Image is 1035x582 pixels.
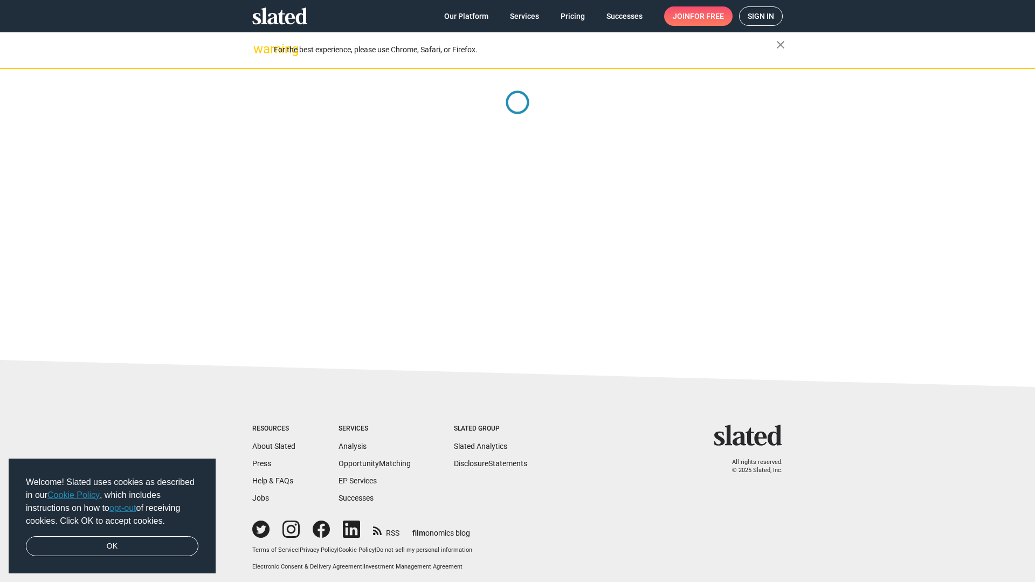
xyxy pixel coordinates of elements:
[252,425,295,433] div: Resources
[109,503,136,512] a: opt-out
[339,459,411,468] a: OpportunityMatching
[362,563,364,570] span: |
[598,6,651,26] a: Successes
[412,529,425,537] span: film
[339,546,375,553] a: Cookie Policy
[339,425,411,433] div: Services
[690,6,724,26] span: for free
[364,563,463,570] a: Investment Management Agreement
[510,6,539,26] span: Services
[253,43,266,56] mat-icon: warning
[26,536,198,557] a: dismiss cookie message
[454,425,527,433] div: Slated Group
[444,6,488,26] span: Our Platform
[300,546,337,553] a: Privacy Policy
[252,494,269,502] a: Jobs
[552,6,594,26] a: Pricing
[26,476,198,528] span: Welcome! Slated uses cookies as described in our , which includes instructions on how to of recei...
[252,442,295,451] a: About Slated
[561,6,585,26] span: Pricing
[337,546,339,553] span: |
[721,459,783,474] p: All rights reserved. © 2025 Slated, Inc.
[339,442,367,451] a: Analysis
[739,6,783,26] a: Sign in
[606,6,643,26] span: Successes
[339,476,377,485] a: EP Services
[501,6,548,26] a: Services
[673,6,724,26] span: Join
[339,494,374,502] a: Successes
[774,38,787,51] mat-icon: close
[47,490,100,500] a: Cookie Policy
[373,522,399,538] a: RSS
[412,519,470,538] a: filmonomics blog
[274,43,776,57] div: For the best experience, please use Chrome, Safari, or Firefox.
[664,6,733,26] a: Joinfor free
[376,546,472,555] button: Do not sell my personal information
[436,6,497,26] a: Our Platform
[298,546,300,553] span: |
[252,546,298,553] a: Terms of Service
[252,459,271,468] a: Press
[252,563,362,570] a: Electronic Consent & Delivery Agreement
[9,459,216,574] div: cookieconsent
[375,546,376,553] span: |
[748,7,774,25] span: Sign in
[454,442,507,451] a: Slated Analytics
[252,476,293,485] a: Help & FAQs
[454,459,527,468] a: DisclosureStatements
